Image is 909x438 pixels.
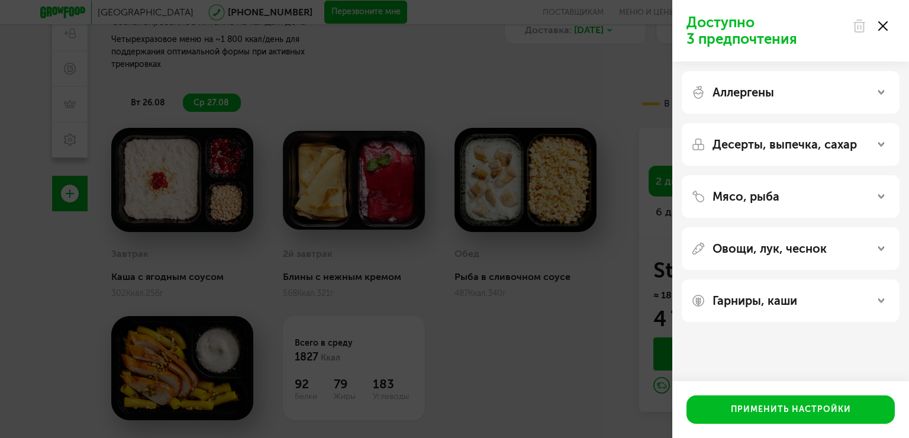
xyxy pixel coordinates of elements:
[713,137,857,152] p: Десерты, выпечка, сахар
[713,294,797,308] p: Гарниры, каши
[713,189,779,204] p: Мясо, рыба
[686,14,845,47] p: Доступно 3 предпочтения
[713,241,827,256] p: Овощи, лук, чеснок
[686,395,895,424] button: Применить настройки
[713,85,774,99] p: Аллергены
